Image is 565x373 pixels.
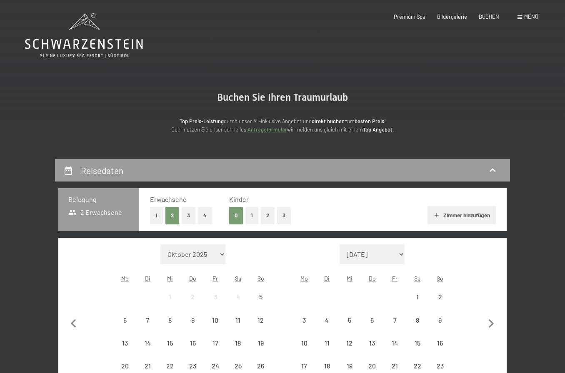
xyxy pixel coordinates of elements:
div: Mon Nov 03 2025 [293,308,315,331]
div: Anreise nicht möglich [249,308,272,331]
button: 2 [165,207,179,224]
div: Fri Nov 07 2025 [383,308,406,331]
div: Anreise nicht möglich [361,308,383,331]
a: Premium Spa [394,13,425,20]
abbr: Samstag [235,275,241,282]
div: Sat Nov 08 2025 [406,308,429,331]
div: Anreise nicht möglich [136,332,159,354]
button: 2 [261,207,275,224]
div: 4 [317,317,337,338]
button: 0 [229,207,243,224]
strong: Top Preis-Leistung [180,118,224,124]
div: Sun Oct 19 2025 [249,332,272,354]
div: Anreise nicht möglich [338,332,361,354]
abbr: Sonntag [437,275,443,282]
div: Sun Nov 09 2025 [429,308,451,331]
div: Anreise nicht möglich [227,332,249,354]
div: 14 [384,340,405,361]
div: Mon Oct 06 2025 [114,308,136,331]
div: 5 [339,317,360,338]
div: 5 [250,293,271,314]
div: Anreise nicht möglich [406,286,429,308]
a: Bildergalerie [437,13,467,20]
div: Fri Oct 03 2025 [204,286,227,308]
div: Anreise nicht möglich [182,286,204,308]
abbr: Mittwoch [167,275,173,282]
div: 1 [407,293,428,314]
div: Sat Oct 11 2025 [227,308,249,331]
div: Anreise nicht möglich [383,332,406,354]
div: Anreise nicht möglich [114,332,136,354]
div: Anreise nicht möglich [361,332,383,354]
div: Anreise nicht möglich [406,308,429,331]
div: Anreise nicht möglich [316,332,338,354]
div: 18 [227,340,248,361]
div: 10 [294,340,315,361]
div: 8 [160,317,180,338]
abbr: Donnerstag [369,275,376,282]
abbr: Mittwoch [347,275,352,282]
abbr: Montag [121,275,129,282]
div: Fri Oct 10 2025 [204,308,227,331]
div: Thu Oct 16 2025 [182,332,204,354]
abbr: Donnerstag [189,275,196,282]
div: Anreise nicht möglich [204,332,227,354]
div: 6 [115,317,135,338]
div: 7 [137,317,158,338]
div: 14 [137,340,158,361]
div: 1 [160,293,180,314]
abbr: Samstag [414,275,420,282]
div: 15 [160,340,180,361]
div: 15 [407,340,428,361]
span: Menü [524,13,538,20]
div: 13 [115,340,135,361]
div: Sat Nov 15 2025 [406,332,429,354]
div: Sat Oct 18 2025 [227,332,249,354]
div: Sun Oct 12 2025 [249,308,272,331]
div: Wed Nov 05 2025 [338,308,361,331]
div: Anreise nicht möglich [429,308,451,331]
div: 10 [205,317,226,338]
div: Anreise nicht möglich [406,332,429,354]
div: 7 [384,317,405,338]
div: Anreise nicht möglich [293,332,315,354]
div: Anreise nicht möglich [249,286,272,308]
span: Kinder [229,195,249,203]
div: Anreise nicht möglich [249,332,272,354]
span: 2 Erwachsene [68,208,122,217]
div: Anreise nicht möglich [182,332,204,354]
div: Sun Nov 02 2025 [429,286,451,308]
div: 12 [339,340,360,361]
div: Anreise nicht möglich [204,308,227,331]
div: Anreise nicht möglich [114,308,136,331]
a: Anfrageformular [247,126,287,133]
div: Thu Nov 13 2025 [361,332,383,354]
div: 11 [227,317,248,338]
div: Anreise nicht möglich [159,286,181,308]
abbr: Montag [300,275,308,282]
div: Thu Oct 09 2025 [182,308,204,331]
button: 3 [277,207,291,224]
div: Wed Oct 15 2025 [159,332,181,354]
div: 13 [362,340,382,361]
div: Tue Nov 11 2025 [316,332,338,354]
div: Mon Nov 10 2025 [293,332,315,354]
div: 17 [205,340,226,361]
button: 1 [150,207,163,224]
div: Tue Nov 04 2025 [316,308,338,331]
div: 4 [227,293,248,314]
abbr: Freitag [212,275,218,282]
span: Buchen Sie Ihren Traumurlaub [217,92,348,103]
div: Sat Oct 04 2025 [227,286,249,308]
h3: Belegung [68,195,129,204]
div: 11 [317,340,337,361]
div: Anreise nicht möglich [159,332,181,354]
div: 2 [182,293,203,314]
div: Anreise nicht möglich [293,308,315,331]
a: BUCHEN [479,13,499,20]
div: Anreise nicht möglich [316,308,338,331]
div: 3 [205,293,226,314]
button: 3 [182,207,195,224]
button: 1 [245,207,258,224]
